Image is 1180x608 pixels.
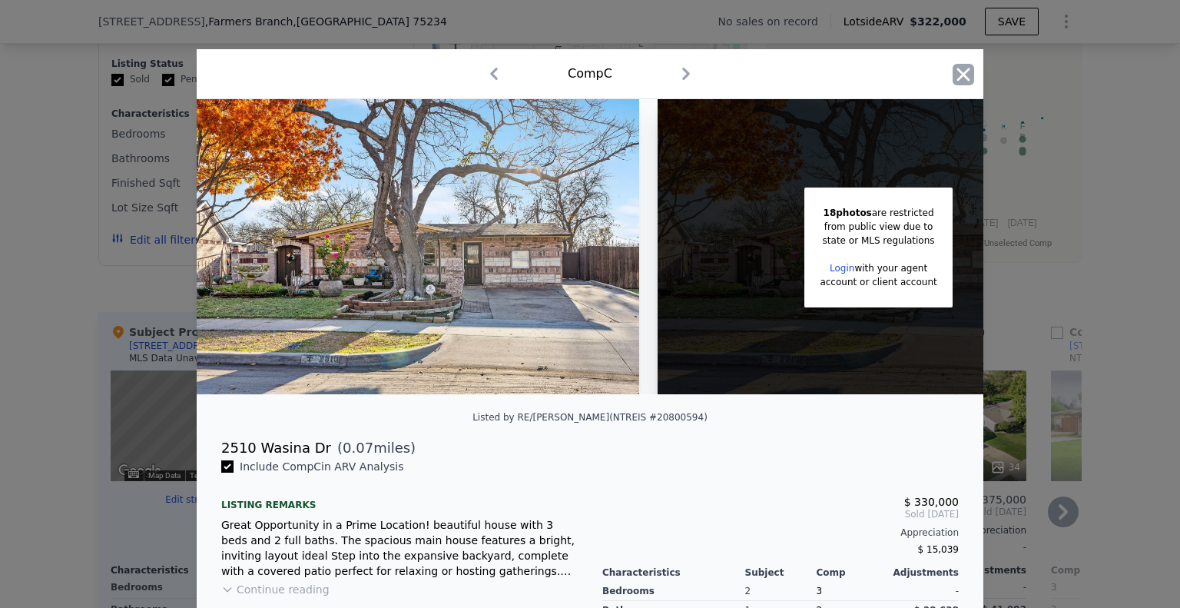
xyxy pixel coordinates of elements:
[887,566,959,579] div: Adjustments
[602,508,959,520] span: Sold [DATE]
[234,460,410,473] span: Include Comp C in ARV Analysis
[830,263,854,274] a: Login
[854,263,927,274] span: with your agent
[221,517,578,579] div: Great Opportunity in a Prime Location! beautiful house with 3 beds and 2 full baths. The spacious...
[221,582,330,597] button: Continue reading
[331,437,416,459] span: ( miles)
[568,65,612,83] div: Comp C
[602,566,745,579] div: Characteristics
[820,275,936,289] div: account or client account
[816,566,887,579] div: Comp
[824,208,872,218] span: 18 photos
[820,220,936,234] div: from public view due to
[221,487,578,511] div: Listing remarks
[602,527,959,539] div: Appreciation
[816,586,822,596] span: 3
[887,582,959,601] div: -
[343,440,373,456] span: 0.07
[918,544,959,555] span: $ 15,039
[745,582,817,601] div: 2
[745,566,817,579] div: Subject
[820,234,936,248] div: state or MLS regulations
[221,437,331,459] div: 2510 Wasina Dr
[904,496,959,508] span: $ 330,000
[197,99,639,394] img: Property Img
[472,412,708,423] div: Listed by RE/[PERSON_NAME] (NTREIS #20800594)
[820,206,936,220] div: are restricted
[602,582,745,601] div: Bedrooms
